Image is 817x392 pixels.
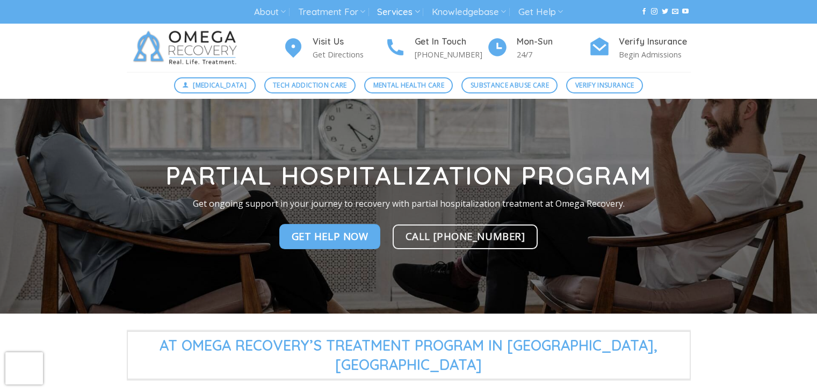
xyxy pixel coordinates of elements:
span: Mental Health Care [373,80,444,90]
span: At Omega Recovery’s Treatment Program in [GEOGRAPHIC_DATA],[GEOGRAPHIC_DATA] [127,331,691,380]
p: 24/7 [517,48,589,61]
span: Call [PHONE_NUMBER] [406,228,525,244]
span: Tech Addiction Care [273,80,347,90]
a: Visit Us Get Directions [283,35,385,61]
a: Follow on YouTube [682,8,689,16]
a: Tech Addiction Care [264,77,356,93]
span: Get Help Now [292,229,368,244]
a: Get Help [518,2,563,22]
span: Substance Abuse Care [471,80,549,90]
a: Mental Health Care [364,77,453,93]
a: Follow on Twitter [662,8,668,16]
a: Verify Insurance Begin Admissions [589,35,691,61]
a: Treatment For [298,2,365,22]
a: Knowledgebase [432,2,506,22]
a: Verify Insurance [566,77,643,93]
span: [MEDICAL_DATA] [193,80,247,90]
span: Verify Insurance [575,80,634,90]
p: [PHONE_NUMBER] [415,48,487,61]
a: Services [377,2,420,22]
p: Get ongoing support in your journey to recovery with partial hospitalization treatment at Omega R... [119,197,699,211]
a: Follow on Facebook [641,8,647,16]
h4: Visit Us [313,35,385,49]
a: About [254,2,286,22]
p: Get Directions [313,48,385,61]
a: Get In Touch [PHONE_NUMBER] [385,35,487,61]
p: Begin Admissions [619,48,691,61]
strong: Partial Hospitalization Program [165,160,652,191]
img: Omega Recovery [127,24,248,72]
h4: Verify Insurance [619,35,691,49]
a: Call [PHONE_NUMBER] [393,224,538,249]
h4: Mon-Sun [517,35,589,49]
a: Get Help Now [279,224,381,249]
a: [MEDICAL_DATA] [174,77,256,93]
a: Send us an email [672,8,678,16]
h4: Get In Touch [415,35,487,49]
a: Substance Abuse Care [461,77,558,93]
a: Follow on Instagram [651,8,657,16]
